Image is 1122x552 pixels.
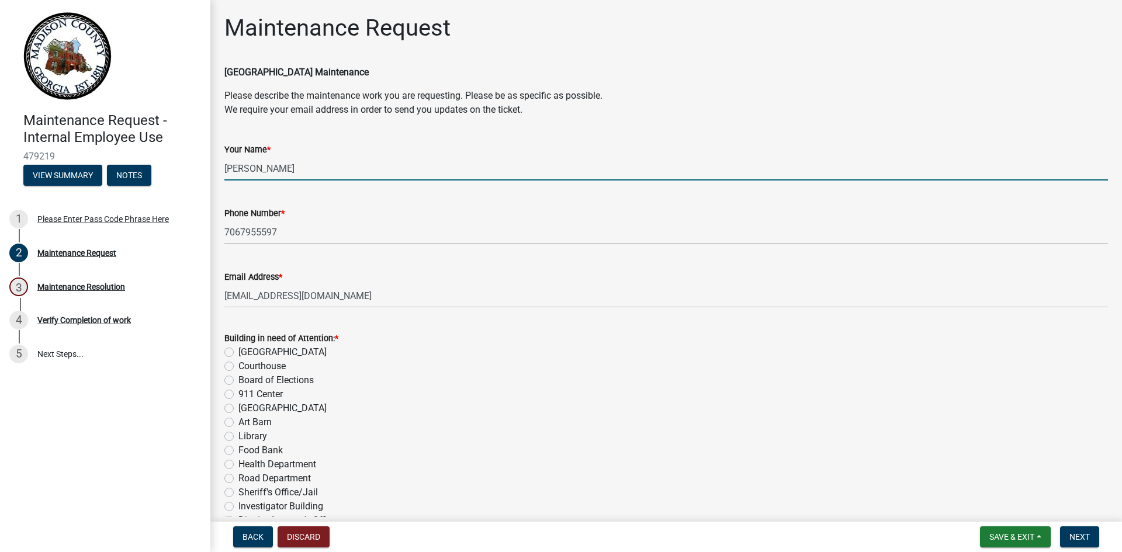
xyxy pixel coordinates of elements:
wm-modal-confirm: Notes [107,171,151,180]
label: Health Department [238,457,316,471]
strong: [GEOGRAPHIC_DATA] Maintenance [224,67,369,78]
label: [GEOGRAPHIC_DATA] [238,345,327,359]
label: 911 Center [238,387,283,401]
label: [GEOGRAPHIC_DATA] [238,401,327,415]
button: Save & Exit [980,526,1051,547]
label: Sheriff's Office/Jail [238,485,318,499]
div: 2 [9,244,28,262]
button: Notes [107,165,151,186]
span: Back [243,532,264,541]
div: Maintenance Resolution [37,283,125,291]
span: Save & Exit [989,532,1034,541]
div: 5 [9,345,28,363]
button: Back [233,526,273,547]
div: Please Enter Pass Code Phrase Here [37,215,169,223]
p: Please describe the maintenance work you are requesting. Please be as specific as possible. We re... [224,89,1108,117]
wm-modal-confirm: Summary [23,171,102,180]
div: Verify Completion of work [37,316,131,324]
label: Email Address [224,273,282,282]
button: View Summary [23,165,102,186]
div: Maintenance Request [37,249,116,257]
label: Road Department [238,471,311,485]
h4: Maintenance Request - Internal Employee Use [23,112,201,146]
label: Board of Elections [238,373,314,387]
div: 4 [9,311,28,329]
span: 479219 [23,151,187,162]
label: Courthouse [238,359,286,373]
div: 1 [9,210,28,228]
div: 3 [9,277,28,296]
label: Investigator Building [238,499,323,513]
span: Next [1069,532,1090,541]
label: Art Barn [238,415,272,429]
label: Your Name [224,146,271,154]
h1: Maintenance Request [224,14,451,42]
button: Discard [278,526,330,547]
label: Phone Number [224,210,285,218]
label: Building in need of Attention: [224,335,338,343]
button: Next [1060,526,1099,547]
label: Food Bank [238,443,283,457]
label: Library [238,429,267,443]
img: Madison County, Georgia [23,12,112,100]
label: District Attorney's Office [238,513,337,527]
